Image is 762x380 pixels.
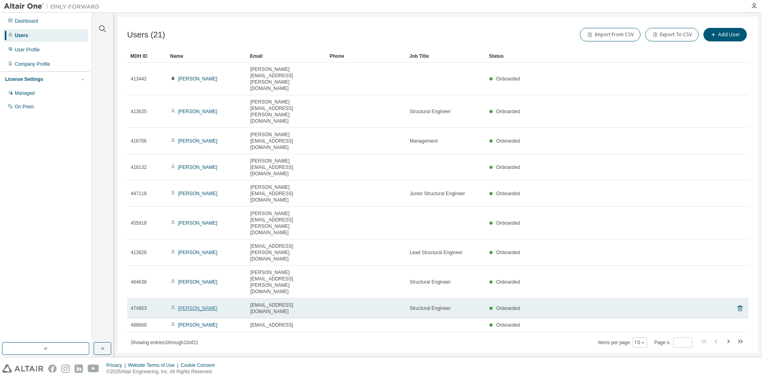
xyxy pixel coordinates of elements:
span: 447118 [131,190,147,197]
span: Structural Engineer [410,108,451,115]
a: [PERSON_NAME] [178,138,218,144]
span: 488660 [131,322,147,328]
div: MDH ID [130,50,164,63]
span: Page n. [654,337,692,348]
div: User Profile [15,47,40,53]
span: [PERSON_NAME][EMAIL_ADDRESS][DOMAIN_NAME] [250,158,323,177]
span: [PERSON_NAME][EMAIL_ADDRESS][PERSON_NAME][DOMAIN_NAME] [250,66,323,92]
span: Onboarded [496,306,520,311]
span: [PERSON_NAME][EMAIL_ADDRESS][DOMAIN_NAME] [250,131,323,151]
a: [PERSON_NAME] [178,109,218,114]
span: [EMAIL_ADDRESS][DOMAIN_NAME] [250,302,323,315]
img: facebook.svg [48,364,57,373]
div: Privacy [106,362,128,368]
div: On Prem [15,104,34,110]
div: Name [170,50,244,63]
span: Junior Structural Engineer [410,190,465,197]
button: Add User [703,28,747,41]
div: Dashboard [15,18,38,24]
div: Phone [330,50,403,63]
span: 413442 [131,76,147,82]
img: linkedin.svg [75,364,83,373]
span: [PERSON_NAME][EMAIL_ADDRESS][PERSON_NAME][DOMAIN_NAME] [250,99,323,124]
span: 413625 [131,108,147,115]
a: [PERSON_NAME] [178,220,218,226]
div: Status [489,50,707,63]
span: Onboarded [496,279,520,285]
button: Export To CSV [645,28,699,41]
img: instagram.svg [61,364,70,373]
a: [PERSON_NAME] [178,322,218,328]
span: Onboarded [496,322,520,328]
a: [PERSON_NAME] [178,76,218,82]
div: Users [15,32,28,39]
span: 418132 [131,164,147,170]
span: 464638 [131,279,147,285]
a: [PERSON_NAME] [178,191,218,196]
div: Email [250,50,323,63]
span: Onboarded [496,191,520,196]
span: Onboarded [496,76,520,82]
div: License Settings [5,76,43,82]
img: altair_logo.svg [2,364,43,373]
a: [PERSON_NAME] [178,279,218,285]
span: [EMAIL_ADDRESS] [250,322,293,328]
button: 10 [634,339,645,346]
img: youtube.svg [88,364,99,373]
span: Onboarded [496,138,520,144]
span: [PERSON_NAME][EMAIL_ADDRESS][DOMAIN_NAME] [250,184,323,203]
span: Onboarded [496,250,520,255]
div: Website Terms of Use [128,362,181,368]
div: Cookie Consent [181,362,219,368]
span: Lead Structural Engineer [410,249,463,256]
a: [PERSON_NAME] [178,250,218,255]
span: Onboarded [496,165,520,170]
span: [EMAIL_ADDRESS][PERSON_NAME][DOMAIN_NAME] [250,243,323,262]
span: Showing entries 1 through 10 of 21 [131,340,198,345]
span: [PERSON_NAME][EMAIL_ADDRESS][PERSON_NAME][DOMAIN_NAME] [250,269,323,295]
span: Onboarded [496,220,520,226]
span: 474953 [131,305,147,311]
div: Company Profile [15,61,50,67]
div: Job Title [409,50,483,63]
span: Management [410,138,438,144]
button: Import From CSV [580,28,640,41]
span: 416706 [131,138,147,144]
span: Structural Engineer [410,305,451,311]
span: 455918 [131,220,147,226]
img: Altair One [4,2,104,10]
a: [PERSON_NAME] [178,306,218,311]
a: [PERSON_NAME] [178,165,218,170]
p: © 2025 Altair Engineering, Inc. All Rights Reserved. [106,368,220,375]
span: Onboarded [496,109,520,114]
span: Items per page [598,337,647,348]
span: 413626 [131,249,147,256]
div: Managed [15,90,35,96]
span: [PERSON_NAME][EMAIL_ADDRESS][PERSON_NAME][DOMAIN_NAME] [250,210,323,236]
span: Structural Engineer [410,279,451,285]
span: Users (21) [127,30,165,39]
